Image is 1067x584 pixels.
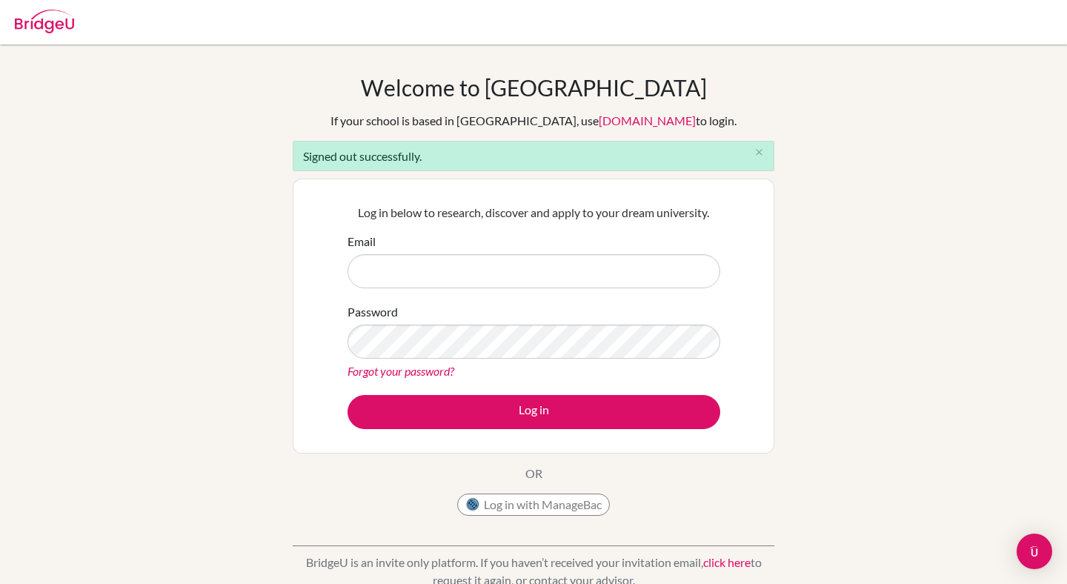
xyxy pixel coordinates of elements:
[348,204,720,222] p: Log in below to research, discover and apply to your dream university.
[348,364,454,378] a: Forgot your password?
[348,303,398,321] label: Password
[599,113,696,127] a: [DOMAIN_NAME]
[457,494,610,516] button: Log in with ManageBac
[1017,534,1052,569] div: Open Intercom Messenger
[754,147,765,158] i: close
[703,555,751,569] a: click here
[293,141,774,171] div: Signed out successfully.
[361,74,707,101] h1: Welcome to [GEOGRAPHIC_DATA]
[348,395,720,429] button: Log in
[330,112,737,130] div: If your school is based in [GEOGRAPHIC_DATA], use to login.
[744,142,774,164] button: Close
[348,233,376,250] label: Email
[525,465,542,482] p: OR
[15,10,74,33] img: Bridge-U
